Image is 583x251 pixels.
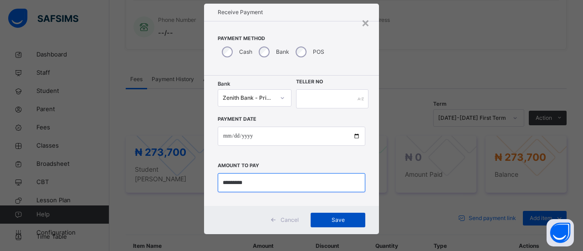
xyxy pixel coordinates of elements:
label: Cash [239,48,252,56]
span: Save [317,216,358,224]
span: Bank [218,80,230,88]
span: Payment Method [218,35,365,42]
label: Bank [276,48,289,56]
label: Teller No [296,78,323,86]
div: × [361,13,370,32]
span: Cancel [281,216,299,224]
label: POS [313,48,324,56]
h1: Receive Payment [218,8,365,16]
button: Open asap [547,219,574,246]
label: Amount to pay [218,162,259,169]
label: Payment Date [218,116,256,123]
div: Zenith Bank - Prime Scholars’ School [223,94,275,102]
